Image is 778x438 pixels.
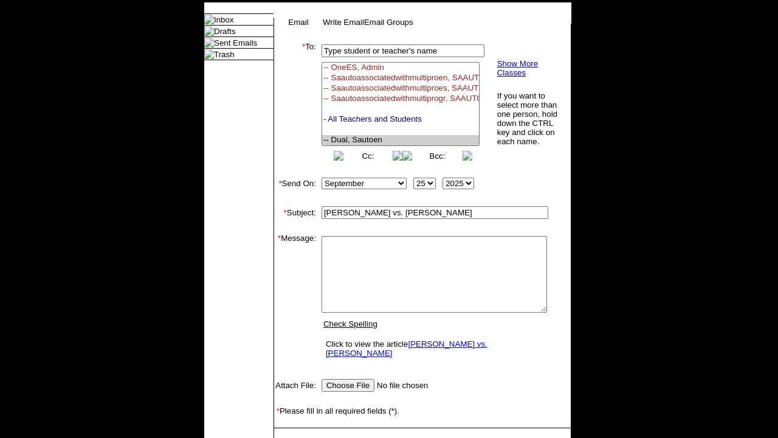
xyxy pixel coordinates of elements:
[274,221,286,234] img: spacer.gif
[322,63,479,73] option: -- OneES, Admin
[334,151,343,161] img: button_left.png
[316,212,317,213] img: spacer.gif
[393,151,402,161] img: button_right.png
[322,135,479,145] option: -- Dual, Sautoen
[214,27,236,36] a: Drafts
[274,234,316,364] td: Message:
[274,406,571,415] td: Please fill in all required fields (*).
[326,339,487,358] a: [PERSON_NAME] vs. [PERSON_NAME]
[274,415,286,428] img: spacer.gif
[316,100,319,106] img: spacer.gif
[214,15,234,24] a: Inbox
[204,15,214,24] img: folder_icon.gif
[204,26,214,36] img: folder_icon.gif
[274,175,316,192] td: Send On:
[497,59,538,77] a: Show More Classes
[323,319,377,328] a: Check Spelling
[362,151,374,161] a: Cc:
[322,94,479,104] option: -- Saautoassociatedwithmultiprogr, SAAUTOASSOCIATEDWITHMULTIPROGRAMCLA
[430,151,446,161] a: Bcc:
[316,183,317,184] img: spacer.gif
[204,38,214,47] img: folder_icon.gif
[497,91,561,147] td: If you want to select more than one person, hold down the CTRL key and click on each name.
[274,42,316,163] td: To:
[274,428,275,428] img: spacer.gif
[323,336,546,361] td: Click to view the article
[214,50,235,59] a: Trash
[463,151,472,161] img: button_right.png
[274,377,316,394] td: Attach File:
[316,299,317,299] img: spacer.gif
[288,18,308,27] a: Email
[204,49,214,59] img: folder_icon.gif
[274,364,286,377] img: spacer.gif
[364,18,413,27] a: Email Groups
[274,192,286,204] img: spacer.gif
[274,428,283,437] img: spacer.gif
[322,114,479,125] option: - All Teachers and Students
[274,394,286,406] img: spacer.gif
[214,38,257,47] a: Sent Emails
[323,18,364,27] a: Write Email
[274,204,316,221] td: Subject:
[274,163,286,175] img: spacer.gif
[402,151,412,161] img: button_left.png
[322,73,479,83] option: -- Saautoassociatedwithmultiproen, SAAUTOASSOCIATEDWITHMULTIPROGRAMEN
[322,83,479,94] option: -- Saautoassociatedwithmultiproes, SAAUTOASSOCIATEDWITHMULTIPROGRAMES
